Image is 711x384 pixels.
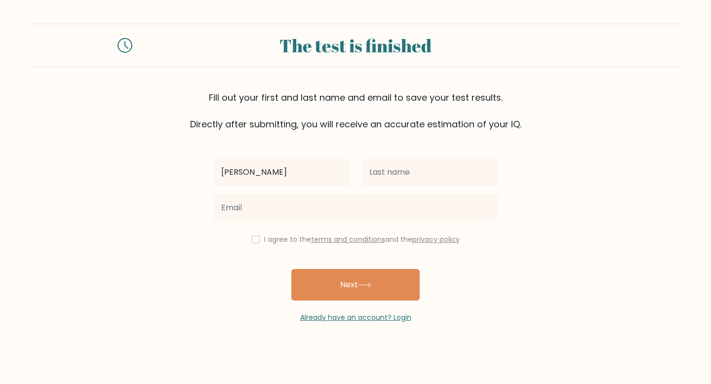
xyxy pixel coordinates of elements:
a: terms and conditions [311,234,385,244]
button: Next [291,269,420,301]
div: Fill out your first and last name and email to save your test results. Directly after submitting,... [30,91,681,131]
input: Last name [361,158,498,186]
input: First name [213,158,350,186]
a: Already have an account? Login [300,312,411,322]
div: The test is finished [144,32,567,59]
a: privacy policy [412,234,460,244]
input: Email [213,194,498,222]
label: I agree to the and the [264,234,460,244]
